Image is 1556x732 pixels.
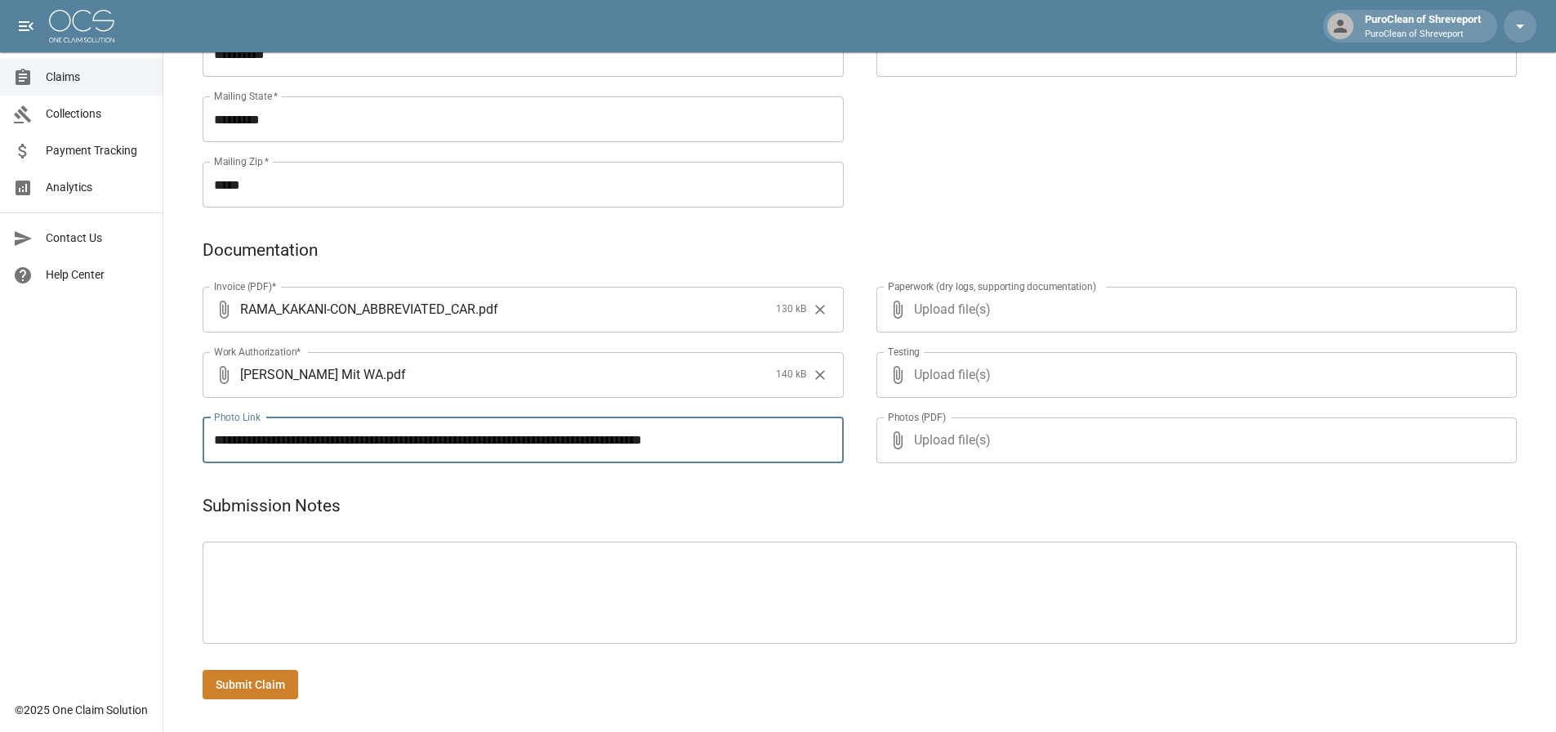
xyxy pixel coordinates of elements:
[46,266,149,283] span: Help Center
[15,702,148,718] div: © 2025 One Claim Solution
[1358,11,1487,41] div: PuroClean of Shreveport
[808,297,832,322] button: Clear
[1365,28,1481,42] p: PuroClean of Shreveport
[776,301,806,318] span: 130 kB
[888,410,946,424] label: Photos (PDF)
[10,10,42,42] button: open drawer
[888,279,1096,293] label: Paperwork (dry logs, supporting documentation)
[203,670,298,700] button: Submit Claim
[46,105,149,123] span: Collections
[214,410,261,424] label: Photo Link
[776,367,806,383] span: 140 kB
[383,365,406,384] span: . pdf
[46,230,149,247] span: Contact Us
[240,365,383,384] span: [PERSON_NAME] Mit WA
[914,287,1474,333] span: Upload file(s)
[475,300,498,319] span: . pdf
[46,179,149,196] span: Analytics
[214,345,301,359] label: Work Authorization*
[46,69,149,86] span: Claims
[808,363,832,387] button: Clear
[214,154,270,168] label: Mailing Zip
[46,142,149,159] span: Payment Tracking
[49,10,114,42] img: ocs-logo-white-transparent.png
[214,279,277,293] label: Invoice (PDF)*
[240,300,475,319] span: RAMA_KAKANI-CON_ABBREVIATED_CAR
[914,352,1474,398] span: Upload file(s)
[888,345,920,359] label: Testing
[914,417,1474,463] span: Upload file(s)
[214,89,278,103] label: Mailing State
